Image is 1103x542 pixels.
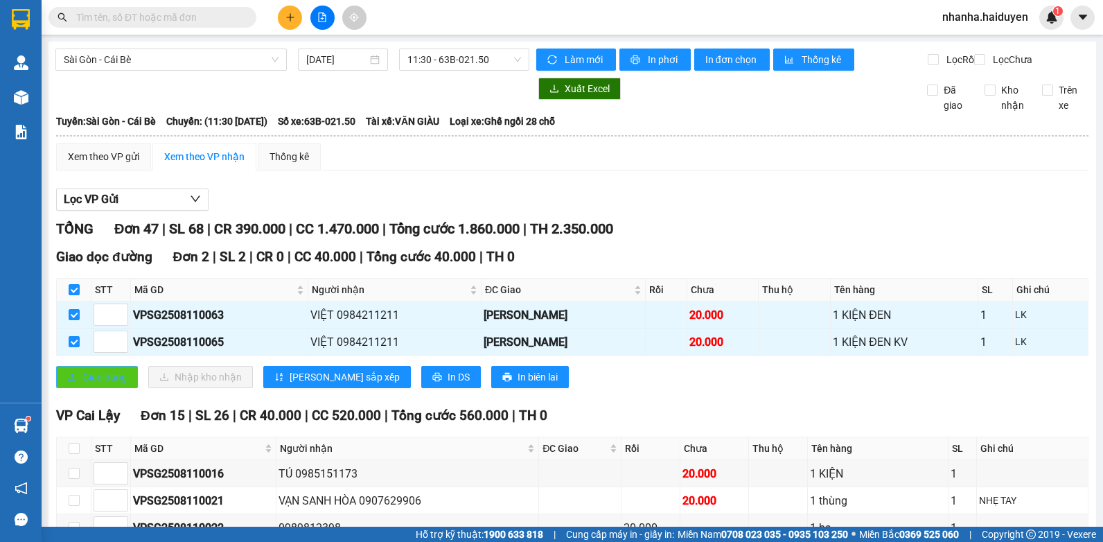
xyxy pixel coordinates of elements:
[421,366,481,388] button: printerIn DS
[1053,82,1089,113] span: Trên xe
[382,220,386,237] span: |
[646,279,687,301] th: Rồi
[1026,530,1036,539] span: copyright
[759,279,831,301] th: Thu hộ
[288,249,291,265] span: |
[1015,334,1086,349] div: LK
[233,408,236,423] span: |
[116,316,125,324] span: down
[190,193,201,204] span: down
[56,189,209,211] button: Lọc VP Gửi
[951,519,974,536] div: 1
[687,279,759,301] th: Chưa
[112,517,127,527] span: Increase Value
[969,527,971,542] span: |
[306,52,367,67] input: 11/08/2025
[360,249,363,265] span: |
[285,12,295,22] span: plus
[648,52,680,67] span: In phơi
[416,527,543,542] span: Hỗ trợ kỹ thuật:
[67,372,77,383] span: upload
[220,249,246,265] span: SL 2
[112,315,127,325] span: Decrease Value
[278,114,355,129] span: Số xe: 63B-021.50
[249,249,253,265] span: |
[213,249,216,265] span: |
[56,366,138,388] button: uploadGiao hàng
[802,52,843,67] span: Thống kê
[290,369,400,385] span: [PERSON_NAME] sắp xếp
[116,333,125,342] span: up
[621,437,680,460] th: Rồi
[502,372,512,383] span: printer
[980,333,1010,351] div: 1
[317,12,327,22] span: file-add
[987,52,1034,67] span: Lọc Chưa
[367,249,476,265] span: Tổng cước 40.000
[133,519,274,536] div: VPSG2508110022
[682,465,746,482] div: 20.000
[278,6,302,30] button: plus
[131,487,276,514] td: VPSG2508110021
[240,408,301,423] span: CR 40.000
[14,55,28,70] img: warehouse-icon
[207,220,211,237] span: |
[538,78,621,100] button: downloadXuất Excel
[938,82,974,113] span: Đã giao
[566,527,674,542] span: Cung cấp máy in - giấy in:
[859,527,959,542] span: Miền Bắc
[432,372,442,383] span: printer
[133,465,274,482] div: VPSG2508110016
[15,482,28,495] span: notification
[484,306,643,324] div: [PERSON_NAME]
[56,249,152,265] span: Giao dọc đường
[188,408,192,423] span: |
[214,220,285,237] span: CR 390.000
[76,10,240,25] input: Tìm tên, số ĐT hoặc mã đơn
[810,492,946,509] div: 1 thùng
[899,529,959,540] strong: 0369 525 060
[133,306,306,324] div: VPSG2508110063
[689,306,757,324] div: 20.000
[112,304,127,315] span: Increase Value
[977,437,1088,460] th: Ghi chú
[166,114,267,129] span: Chuyến: (11:30 [DATE])
[680,437,749,460] th: Chưa
[512,408,515,423] span: |
[131,329,308,356] td: VPSG2508110065
[407,49,521,70] span: 11:30 - 63B-021.50
[448,369,470,385] span: In DS
[450,114,555,129] span: Loại xe: Ghế ngồi 28 chỗ
[810,465,946,482] div: 1 KIỆN
[694,49,770,71] button: In đơn chọn
[164,149,245,164] div: Xem theo VP nhận
[14,90,28,105] img: warehouse-icon
[173,249,210,265] span: Đơn 2
[114,220,159,237] span: Đơn 47
[749,437,808,460] th: Thu hộ
[68,149,139,164] div: Xem theo VP gửi
[26,417,30,421] sup: 1
[131,514,276,541] td: VPSG2508110022
[134,441,262,456] span: Mã GD
[169,220,204,237] span: SL 68
[15,451,28,464] span: question-circle
[141,408,185,423] span: Đơn 15
[549,84,559,95] span: download
[15,513,28,526] span: message
[951,492,974,509] div: 1
[116,519,125,527] span: up
[366,114,439,129] span: Tài xế: VĂN GIÀU
[280,441,525,456] span: Người nhận
[91,279,131,301] th: STT
[951,465,974,482] div: 1
[279,519,537,536] div: 0989812398
[721,529,848,540] strong: 0708 023 035 - 0935 103 250
[978,279,1013,301] th: SL
[112,473,127,484] span: Decrease Value
[491,366,569,388] button: printerIn biên lai
[1013,279,1088,301] th: Ghi chú
[705,52,759,67] span: In đơn chọn
[263,366,411,388] button: sort-ascending[PERSON_NAME] sắp xếp
[682,492,746,509] div: 20.000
